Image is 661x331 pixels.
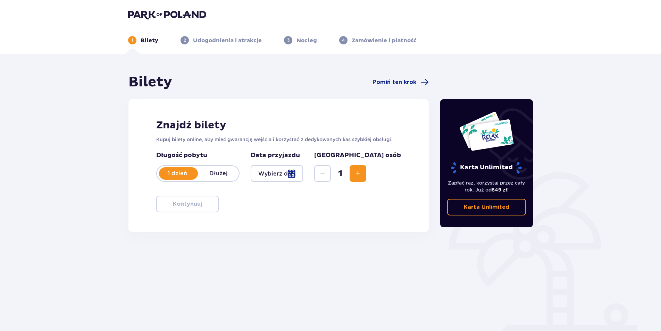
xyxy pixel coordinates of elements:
[287,37,290,43] p: 3
[156,119,401,132] h2: Znajdź bilety
[447,199,526,215] a: Karta Unlimited
[141,37,158,44] p: Bilety
[284,36,317,44] div: 3Nocleg
[450,162,522,174] p: Karta Unlimited
[296,37,317,44] p: Nocleg
[492,187,507,193] span: 649 zł
[157,170,198,177] p: 1 dzień
[464,203,509,211] p: Karta Unlimited
[193,37,262,44] p: Udogodnienia i atrakcje
[156,196,219,212] button: Kontynuuj
[332,168,348,179] span: 1
[173,200,202,208] p: Kontynuuj
[156,136,401,143] p: Kupuj bilety online, aby mieć gwarancję wejścia i korzystać z dedykowanych kas szybkiej obsługi.
[314,165,331,182] button: Zmniejsz
[350,165,366,182] button: Zwiększ
[198,170,239,177] p: Dłużej
[128,74,172,91] h1: Bilety
[373,78,429,86] a: Pomiń ten krok
[339,36,417,44] div: 4Zamówienie i płatność
[184,37,186,43] p: 2
[251,151,300,160] p: Data przyjazdu
[128,10,206,19] img: Park of Poland logo
[447,179,526,193] p: Zapłać raz, korzystaj przez cały rok. Już od !
[181,36,262,44] div: 2Udogodnienia i atrakcje
[128,36,158,44] div: 1Bilety
[352,37,417,44] p: Zamówienie i płatność
[373,78,416,86] span: Pomiń ten krok
[459,111,514,151] img: Dwie karty całoroczne do Suntago z napisem 'UNLIMITED RELAX', na białym tle z tropikalnymi liśćmi...
[132,37,133,43] p: 1
[314,151,401,160] p: [GEOGRAPHIC_DATA] osób
[156,151,240,160] p: Długość pobytu
[342,37,345,43] p: 4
